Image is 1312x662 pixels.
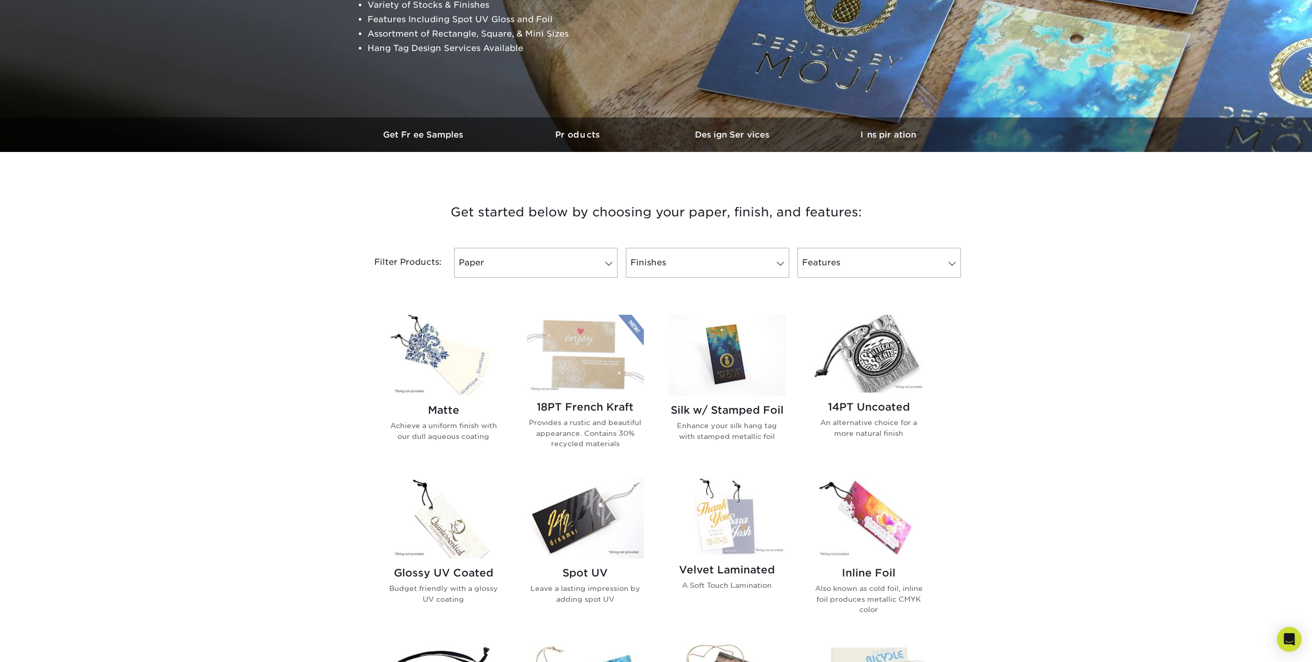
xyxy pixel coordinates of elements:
a: Spot UV Hang Tags Spot UV Leave a lasting impression by adding spot UV [527,478,644,631]
h3: Get started below by choosing your paper, finish, and features: [355,189,958,235]
h2: 18PT French Kraft [527,401,644,413]
img: New Product [618,315,644,346]
a: 18PT French Kraft Hang Tags 18PT French Kraft Provides a rustic and beautiful appearance. Contain... [527,315,644,465]
h2: Inline Foil [810,567,927,579]
a: Finishes [626,248,789,278]
img: Glossy UV Coated Hang Tags [385,478,502,558]
h3: Inspiration [811,130,966,140]
h2: Matte [385,404,502,416]
img: Silk w/ Stamped Foil Hang Tags [669,315,786,396]
a: Design Services [656,117,811,152]
img: Velvet Laminated Hang Tags [669,478,786,555]
h3: Products [502,130,656,140]
a: Velvet Laminated Hang Tags Velvet Laminated A Soft Touch Lamination [669,478,786,631]
h3: Design Services [656,130,811,140]
p: A Soft Touch Lamination [669,580,786,590]
li: Features Including Spot UV Gloss and Foil [368,12,617,27]
a: Inspiration [811,117,966,152]
img: Matte Hang Tags [385,315,502,396]
a: Get Free Samples [347,117,502,152]
a: Paper [454,248,618,278]
a: Inline Foil Hang Tags Inline Foil Also known as cold foil, inline foil produces metallic CMYK color [810,478,927,631]
p: Enhance your silk hang tag with stamped metallic foil [669,420,786,442]
h2: Silk w/ Stamped Foil [669,404,786,416]
a: Features [798,248,961,278]
div: Open Intercom Messenger [1277,627,1302,652]
li: Assortment of Rectangle, Square, & Mini Sizes [368,27,617,41]
a: 14PT Uncoated Hang Tags 14PT Uncoated An alternative choice for a more natural finish [810,315,927,465]
h2: Glossy UV Coated [385,567,502,579]
img: 18PT French Kraft Hang Tags [527,315,644,393]
a: Matte Hang Tags Matte Achieve a uniform finish with our dull aqueous coating [385,315,502,465]
a: Silk w/ Stamped Foil Hang Tags Silk w/ Stamped Foil Enhance your silk hang tag with stamped metal... [669,315,786,465]
p: Provides a rustic and beautiful appearance. Contains 30% recycled materials [527,417,644,449]
p: Budget friendly with a glossy UV coating [385,583,502,604]
p: Also known as cold foil, inline foil produces metallic CMYK color [810,583,927,615]
img: 14PT Uncoated Hang Tags [810,315,927,393]
h2: Spot UV [527,567,644,579]
a: Glossy UV Coated Hang Tags Glossy UV Coated Budget friendly with a glossy UV coating [385,478,502,631]
img: Inline Foil Hang Tags [810,478,927,558]
a: Products [502,117,656,152]
p: Achieve a uniform finish with our dull aqueous coating [385,420,502,442]
img: Spot UV Hang Tags [527,478,644,558]
h3: Get Free Samples [347,130,502,140]
li: Hang Tag Design Services Available [368,41,617,56]
p: An alternative choice for a more natural finish [810,417,927,438]
div: Filter Products: [347,248,450,278]
h2: 14PT Uncoated [810,401,927,413]
h2: Velvet Laminated [669,564,786,576]
p: Leave a lasting impression by adding spot UV [527,583,644,604]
